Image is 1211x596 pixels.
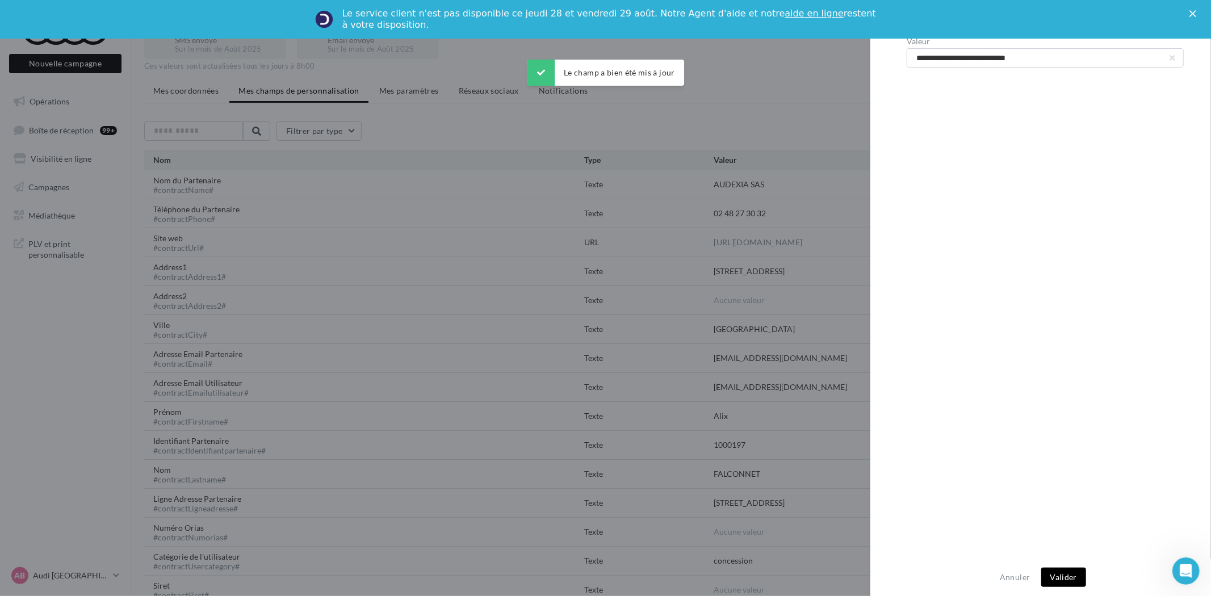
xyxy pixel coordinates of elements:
div: Fermer [1189,10,1201,17]
label: Valeur [907,37,1184,45]
div: Le champ a bien été mis à jour [527,60,684,86]
button: Valider [1041,568,1086,587]
img: Profile image for Service-Client [315,10,333,28]
a: aide en ligne [785,8,843,19]
div: Le service client n'est pas disponible ce jeudi 28 et vendredi 29 août. Notre Agent d'aide et not... [342,8,878,31]
button: Annuler [995,570,1034,584]
iframe: Intercom live chat [1172,557,1200,585]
